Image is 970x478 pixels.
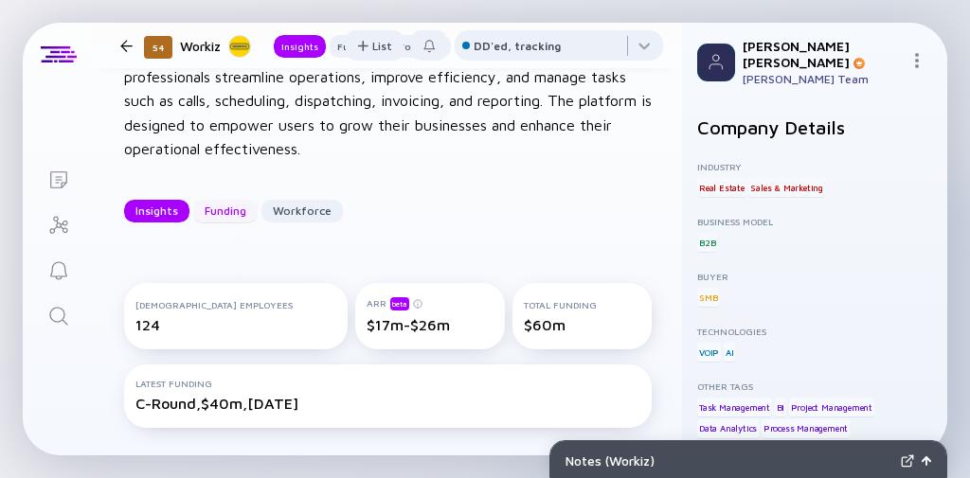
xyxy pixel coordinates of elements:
[697,216,932,227] div: Business Model
[743,72,902,86] div: [PERSON_NAME] Team
[180,34,251,58] div: Workiz
[23,155,94,201] a: Lists
[474,39,561,53] div: DD'ed, tracking
[330,35,384,58] button: Funding
[346,30,404,61] button: List
[724,343,736,362] div: AI
[566,452,893,469] div: Notes ( Workiz )
[901,454,914,468] img: Expand Notes
[922,456,931,466] img: Open Notes
[697,288,719,307] div: SMB
[135,378,640,389] div: Latest Funding
[367,316,494,333] div: $17m-$26m
[697,44,735,81] img: Profile Picture
[390,297,409,310] div: beta
[23,246,94,292] a: Reminders
[367,296,494,310] div: ARR
[330,37,384,56] div: Funding
[789,398,874,416] div: Project Management
[23,292,94,337] a: Search
[124,200,189,222] button: Insights
[135,299,336,310] div: [DEMOGRAPHIC_DATA] Employees
[697,419,759,438] div: Data Analytics
[193,196,258,225] div: Funding
[697,233,717,252] div: B2B
[274,35,326,58] button: Insights
[909,53,925,68] img: Menu
[193,200,258,222] button: Funding
[346,31,404,61] div: List
[144,36,172,59] div: 54
[775,398,787,416] div: BI
[697,326,932,337] div: Technologies
[762,419,850,438] div: Process Management
[135,395,640,412] div: C-Round, $40m, [DATE]
[743,38,902,70] div: [PERSON_NAME] [PERSON_NAME]
[124,196,189,225] div: Insights
[697,178,746,197] div: Real Estate
[274,37,326,56] div: Insights
[23,201,94,246] a: Investor Map
[524,299,640,310] div: Total Funding
[697,161,932,172] div: Industry
[124,41,652,162] div: Provides a field service management platform that helps service professionals streamline operatio...
[697,343,721,362] div: VOIP
[697,398,772,416] div: Task Management
[524,316,640,333] div: $60m
[261,200,343,222] button: Workforce
[697,116,932,138] h2: Company Details
[261,196,343,225] div: Workforce
[748,178,825,197] div: Sales & Marketing
[697,271,932,282] div: Buyer
[697,381,932,392] div: Other Tags
[135,316,336,333] div: 124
